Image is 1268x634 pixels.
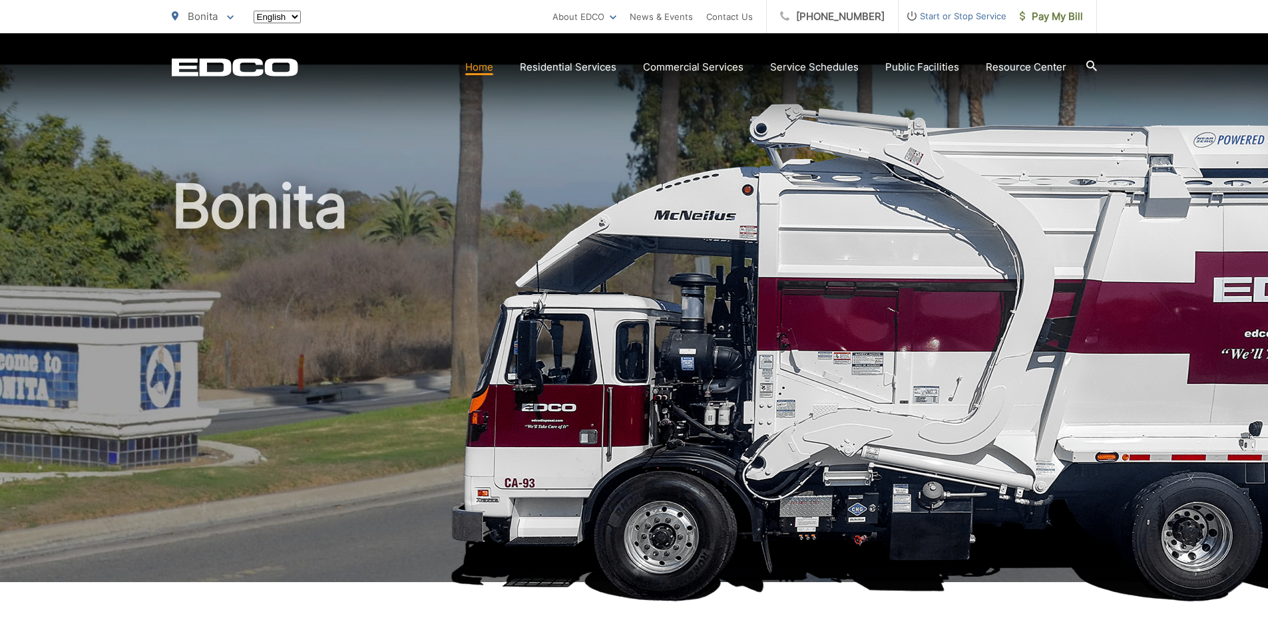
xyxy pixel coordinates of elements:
[1020,9,1083,25] span: Pay My Bill
[172,173,1097,594] h1: Bonita
[552,9,616,25] a: About EDCO
[986,59,1066,75] a: Resource Center
[885,59,959,75] a: Public Facilities
[465,59,493,75] a: Home
[254,11,301,23] select: Select a language
[643,59,743,75] a: Commercial Services
[770,59,859,75] a: Service Schedules
[706,9,753,25] a: Contact Us
[188,10,218,23] span: Bonita
[520,59,616,75] a: Residential Services
[630,9,693,25] a: News & Events
[172,58,298,77] a: EDCD logo. Return to the homepage.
